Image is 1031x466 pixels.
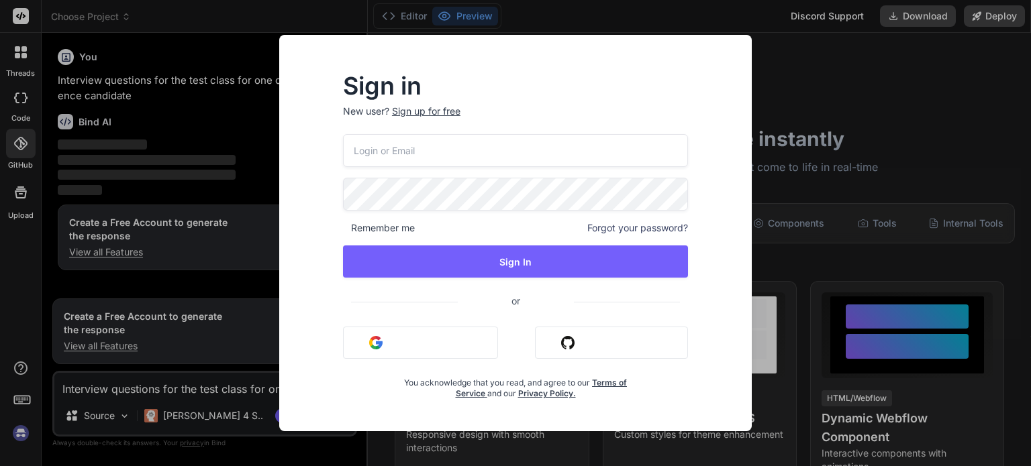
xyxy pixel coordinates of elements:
h2: Sign in [343,75,688,97]
button: Sign in with Google [343,327,498,359]
span: or [458,284,574,317]
div: Sign up for free [392,105,460,118]
span: Forgot your password? [587,221,688,235]
div: You acknowledge that you read, and agree to our and our [401,369,631,399]
p: New user? [343,105,688,134]
a: Terms of Service [456,377,628,398]
button: Sign in with Github [535,327,688,359]
button: Sign In [343,245,688,278]
img: github [561,336,575,349]
img: google [369,336,383,349]
a: Privacy Policy. [518,388,576,398]
span: Remember me [343,221,415,235]
input: Login or Email [343,134,688,167]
